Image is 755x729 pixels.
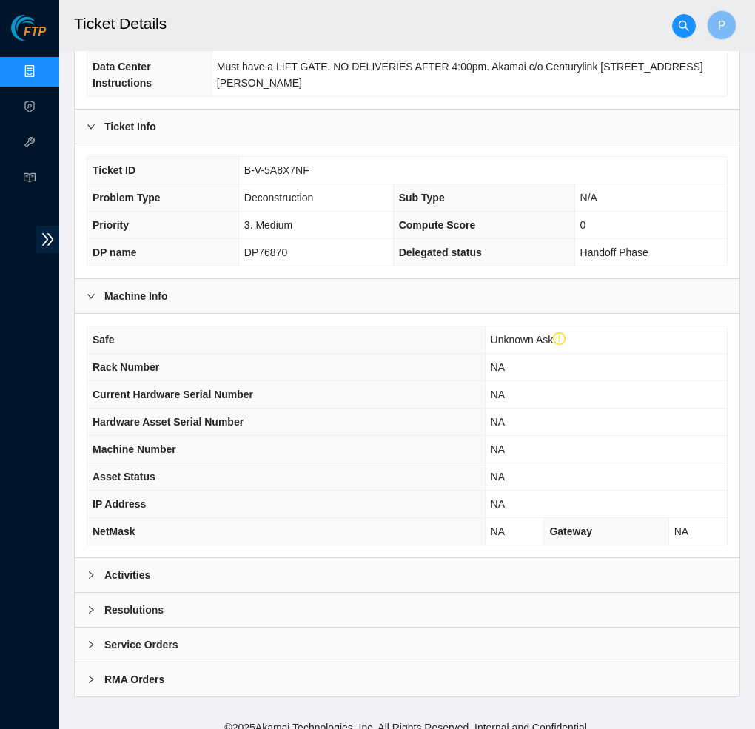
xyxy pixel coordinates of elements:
span: NA [491,443,505,455]
span: DP name [93,246,137,258]
span: Gateway [549,525,592,537]
span: Handoff Phase [580,246,648,258]
span: Problem Type [93,192,161,204]
span: Asset Status [93,471,155,483]
span: right [87,122,95,131]
span: NA [491,416,505,428]
span: right [87,571,95,579]
span: Must have a LIFT GATE. NO DELIVERIES AFTER 4:00pm. Akamai c/o Centurylink [STREET_ADDRESS][PERSON... [217,61,703,89]
span: Data Center Instructions [93,61,152,89]
img: Akamai Technologies [11,15,75,41]
span: DP76870 [244,246,287,258]
span: Compute Score [399,219,475,231]
span: NA [491,498,505,510]
span: NA [674,525,688,537]
div: Service Orders [75,628,739,662]
span: right [87,292,95,300]
span: NA [491,525,505,537]
span: NA [491,471,505,483]
span: Delegated status [399,246,482,258]
span: exclamation-circle [553,332,566,346]
span: 0 [580,219,586,231]
b: RMA Orders [104,671,164,688]
span: NA [491,361,505,373]
b: Ticket Info [104,118,156,135]
span: P [718,16,726,35]
span: Unknown Ask [491,334,566,346]
span: search [673,20,695,32]
div: Ticket Info [75,110,739,144]
a: Akamai TechnologiesFTP [11,27,46,46]
span: B-V-5A8X7NF [244,164,309,176]
span: IP Address [93,498,146,510]
button: P [707,10,736,40]
span: Ticket ID [93,164,135,176]
span: read [24,165,36,195]
span: right [87,675,95,684]
span: NetMask [93,525,135,537]
button: search [672,14,696,38]
b: Activities [104,567,150,583]
span: 3. Medium [244,219,292,231]
span: Deconstruction [244,192,313,204]
b: Resolutions [104,602,164,618]
span: Sub Type [399,192,445,204]
span: NA [491,389,505,400]
b: Machine Info [104,288,168,304]
span: right [87,640,95,649]
div: RMA Orders [75,662,739,696]
span: N/A [580,192,597,204]
span: Safe [93,334,115,346]
span: right [87,605,95,614]
span: Priority [93,219,129,231]
span: FTP [24,25,46,39]
div: Machine Info [75,279,739,313]
div: Resolutions [75,593,739,627]
span: Hardware Asset Serial Number [93,416,244,428]
span: Machine Number [93,443,176,455]
b: Service Orders [104,636,178,653]
span: Rack Number [93,361,159,373]
span: double-right [36,226,59,253]
div: Activities [75,558,739,592]
span: Current Hardware Serial Number [93,389,253,400]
